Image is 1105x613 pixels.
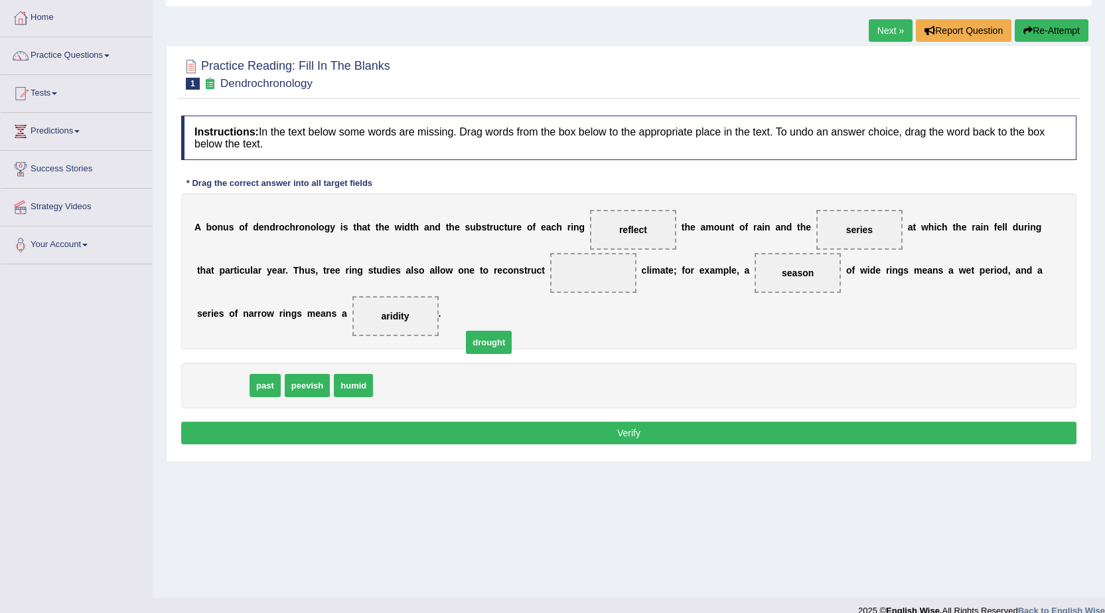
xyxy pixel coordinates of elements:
[739,222,745,232] b: o
[1027,222,1030,232] b: i
[528,265,531,276] b: r
[619,224,647,235] span: reflect
[299,265,305,276] b: h
[335,265,340,276] b: e
[524,265,528,276] b: t
[330,222,335,232] b: y
[755,253,841,293] span: Drop target
[285,222,290,232] b: c
[691,265,694,276] b: r
[674,265,677,276] b: ;
[305,222,311,232] b: n
[353,222,356,232] b: t
[1005,222,1007,232] b: l
[590,210,676,250] span: Drop target
[291,308,297,319] b: g
[254,308,258,319] b: r
[1018,222,1024,232] b: u
[239,222,245,232] b: o
[449,222,455,232] b: h
[419,265,425,276] b: o
[410,222,413,232] b: t
[552,222,557,232] b: c
[1027,265,1033,276] b: d
[1,151,152,184] a: Success Stories
[1024,222,1027,232] b: r
[345,265,348,276] b: r
[846,224,873,235] span: series
[527,222,533,232] b: o
[429,265,435,276] b: a
[780,222,786,232] b: n
[277,265,283,276] b: a
[928,222,934,232] b: h
[1037,265,1043,276] b: a
[981,222,984,232] b: i
[446,222,449,232] b: t
[997,265,1003,276] b: o
[1,75,152,108] a: Tests
[936,222,942,232] b: c
[466,331,512,354] span: drought
[932,265,938,276] b: n
[469,265,475,276] b: e
[373,265,376,276] b: t
[731,265,737,276] b: e
[330,265,335,276] b: e
[272,265,277,276] b: e
[327,265,330,276] b: r
[352,265,358,276] b: n
[439,308,441,319] b: .
[225,265,230,276] b: a
[660,265,666,276] b: a
[646,265,649,276] b: l
[875,265,881,276] b: e
[997,222,1002,232] b: e
[903,265,909,276] b: s
[942,222,948,232] b: h
[1030,222,1036,232] b: n
[229,308,235,319] b: o
[240,265,245,276] b: c
[243,308,249,319] b: n
[972,222,975,232] b: r
[356,222,362,232] b: h
[665,265,668,276] b: t
[705,265,710,276] b: x
[852,265,855,276] b: f
[668,265,674,276] b: e
[334,374,373,397] span: humid
[245,265,251,276] b: u
[800,222,806,232] b: h
[725,222,731,232] b: n
[860,265,867,276] b: w
[267,265,272,276] b: y
[376,265,382,276] b: u
[218,222,224,232] b: n
[411,265,413,276] b: l
[531,265,537,276] b: u
[311,222,317,232] b: o
[437,265,440,276] b: l
[682,222,685,232] b: t
[516,222,522,232] b: e
[261,308,267,319] b: o
[446,265,453,276] b: w
[962,222,967,232] b: e
[775,222,780,232] b: a
[731,222,734,232] b: t
[546,222,552,232] b: a
[340,222,343,232] b: i
[413,222,419,232] b: h
[230,265,234,276] b: r
[319,222,325,232] b: o
[245,222,248,232] b: f
[1,189,152,222] a: Strategy Videos
[948,265,954,276] b: a
[476,222,482,232] b: b
[846,265,852,276] b: o
[326,308,332,319] b: n
[483,265,489,276] b: o
[765,222,771,232] b: n
[556,222,562,232] b: h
